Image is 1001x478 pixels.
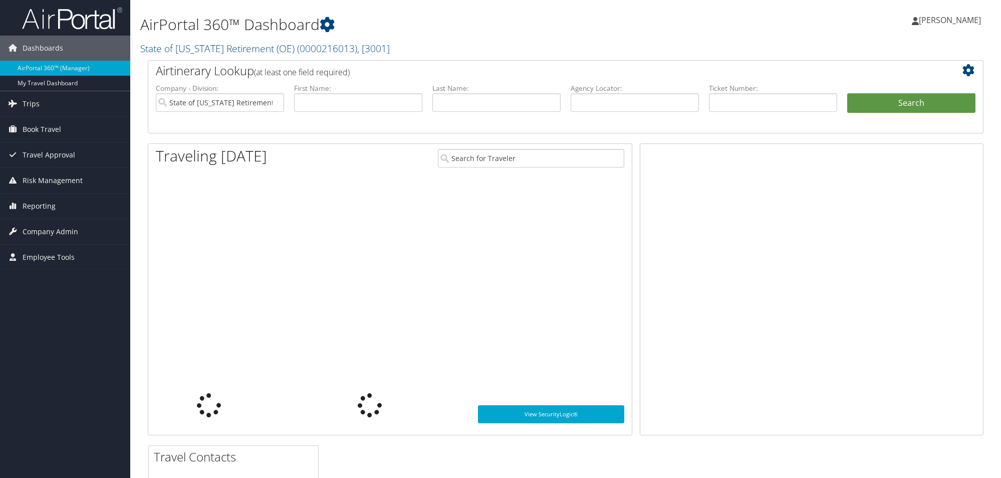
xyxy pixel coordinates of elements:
label: Agency Locator: [571,83,699,93]
button: Search [847,93,975,113]
span: Employee Tools [23,245,75,270]
span: Risk Management [23,168,83,193]
span: Reporting [23,194,56,219]
h1: Traveling [DATE] [156,145,267,167]
img: airportal-logo.png [22,7,122,30]
label: Company - Division: [156,83,284,93]
span: Company Admin [23,219,78,244]
span: Book Travel [23,117,61,142]
h2: Airtinerary Lookup [156,62,906,79]
span: (at least one field required) [254,67,350,78]
span: Travel Approval [23,142,75,168]
span: Trips [23,91,40,116]
a: View SecurityLogic® [478,405,624,423]
span: , [ 3001 ] [357,42,390,55]
label: First Name: [294,83,422,93]
h2: Travel Contacts [154,448,318,465]
label: Last Name: [432,83,561,93]
span: ( 0000216013 ) [297,42,357,55]
a: [PERSON_NAME] [912,5,991,35]
span: [PERSON_NAME] [919,15,981,26]
a: State of [US_STATE] Retirement (OE) [140,42,390,55]
h1: AirPortal 360™ Dashboard [140,14,707,35]
span: Dashboards [23,36,63,61]
label: Ticket Number: [709,83,837,93]
input: Search for Traveler [438,149,624,168]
